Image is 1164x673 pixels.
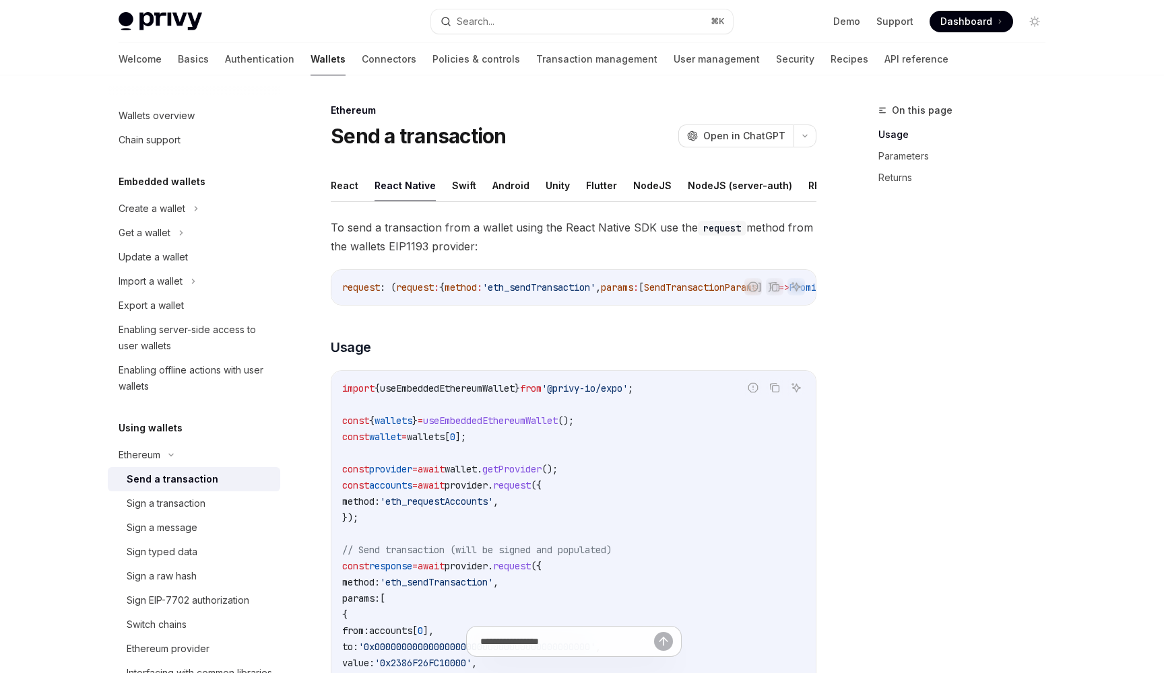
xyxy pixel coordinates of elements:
span: => [779,281,789,293]
span: = [418,415,423,427]
h1: Send a transaction [331,124,507,148]
a: Sign a raw hash [108,564,280,588]
a: API reference [884,43,948,75]
h5: Embedded wallets [119,174,205,190]
button: Toggle dark mode [1024,11,1045,32]
span: params [601,281,633,293]
span: from [520,382,542,394]
button: REST API [808,170,851,201]
span: const [342,431,369,443]
span: . [477,463,482,475]
a: Sign a transaction [108,491,280,516]
span: [ [380,592,385,604]
button: React Native [375,170,436,201]
a: Enabling offline actions with user wallets [108,358,280,398]
span: const [342,560,369,572]
a: Ethereum provider [108,637,280,661]
span: { [439,281,445,293]
span: params: [342,592,380,604]
span: : [477,281,482,293]
span: method: [342,576,380,588]
div: Sign a transaction [127,495,205,511]
span: await [418,463,445,475]
span: }); [342,511,358,524]
span: wallet [445,463,477,475]
button: Report incorrect code [744,278,762,295]
button: Open in ChatGPT [678,125,794,147]
button: Ask AI [787,379,805,396]
div: Sign EIP-7702 authorization [127,592,249,608]
span: ; [628,382,633,394]
span: Usage [331,338,371,357]
div: Send a transaction [127,471,218,487]
span: wallets [407,431,445,443]
span: ⌘ K [711,16,725,27]
a: Switch chains [108,612,280,637]
div: Wallets overview [119,108,195,124]
span: { [375,382,380,394]
span: 0 [450,431,455,443]
span: (); [558,415,574,427]
span: Promise [789,281,827,293]
a: Security [776,43,814,75]
span: , [595,281,601,293]
button: Report incorrect code [744,379,762,396]
span: = [401,431,407,443]
div: Export a wallet [119,297,184,314]
span: provider [445,479,488,491]
a: Enabling server-side access to user wallets [108,318,280,358]
span: wallet [369,431,401,443]
span: response [369,560,412,572]
span: '@privy-io/expo' [542,382,628,394]
code: request [698,221,746,236]
button: Copy the contents from the code block [766,278,783,295]
div: Sign a message [127,520,197,536]
span: 'eth_requestAccounts' [380,495,493,507]
div: Ethereum provider [127,641,209,657]
span: = [412,560,418,572]
div: Chain support [119,132,181,148]
span: , [493,576,498,588]
button: NodeJS [633,170,672,201]
span: (); [542,463,558,475]
div: Import a wallet [119,273,183,289]
button: Ask AI [787,278,805,295]
a: Connectors [362,43,416,75]
span: Dashboard [940,15,992,28]
button: Search...⌘K [431,9,733,34]
a: Usage [878,124,1056,145]
span: To send a transaction from a wallet using the React Native SDK use the method from the wallets EI... [331,218,816,256]
span: await [418,479,445,491]
span: ]; [455,431,466,443]
a: Sign EIP-7702 authorization [108,588,280,612]
span: : [434,281,439,293]
span: 'eth_sendTransaction' [380,576,493,588]
a: Returns [878,167,1056,188]
span: useEmbeddedEthereumWallet [423,415,558,427]
div: Create a wallet [119,201,185,217]
a: Basics [178,43,209,75]
img: light logo [119,12,202,31]
a: Support [876,15,913,28]
div: Switch chains [127,616,187,633]
a: Export a wallet [108,293,280,318]
span: ({ [531,560,542,572]
span: const [342,479,369,491]
span: : [633,281,639,293]
a: Send a transaction [108,467,280,491]
button: Swift [452,170,476,201]
div: Ethereum [119,447,160,463]
button: Send message [654,632,673,651]
div: Ethereum [331,104,816,117]
span: ({ [531,479,542,491]
span: { [342,608,348,621]
span: . [488,560,493,572]
span: } [412,415,418,427]
a: Sign typed data [108,540,280,564]
a: Sign a message [108,516,280,540]
a: Update a wallet [108,245,280,269]
span: = [412,463,418,475]
span: . [488,479,493,491]
h5: Using wallets [119,420,183,436]
span: = [412,479,418,491]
